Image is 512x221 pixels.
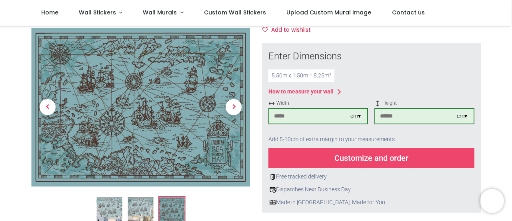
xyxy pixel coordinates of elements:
div: Made in [GEOGRAPHIC_DATA], Made for You [268,199,474,207]
iframe: Brevo live chat [480,189,504,213]
span: Wall Murals [143,8,177,16]
div: cm ▾ [457,112,467,120]
span: Contact us [392,8,425,16]
div: How to measure your wall [268,88,334,96]
span: Custom Wall Stickers [204,8,266,16]
span: Upload Custom Mural Image [286,8,371,16]
button: Add to wishlistAdd to wishlist [262,23,318,37]
span: Height [374,100,474,107]
i: Add to wishlist [262,27,268,32]
span: Wall Stickers [79,8,116,16]
div: cm ▾ [350,112,361,120]
img: uk [270,199,276,205]
div: Enter Dimensions [268,50,474,63]
span: Home [41,8,58,16]
span: Previous [40,99,56,116]
img: WS-47298-03 [31,28,250,187]
div: 5.50 m x 1.50 m = 8.25 m² [268,69,334,82]
a: Previous [31,52,64,163]
div: Dispatches Next Business Day [268,186,474,194]
div: Customize and order [268,148,474,168]
div: Add 5-10cm of extra margin to your measurements. [268,131,474,148]
span: Width [268,100,368,107]
span: Next [226,99,242,116]
div: Free tracked delivery [268,173,474,181]
a: Next [217,52,250,163]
